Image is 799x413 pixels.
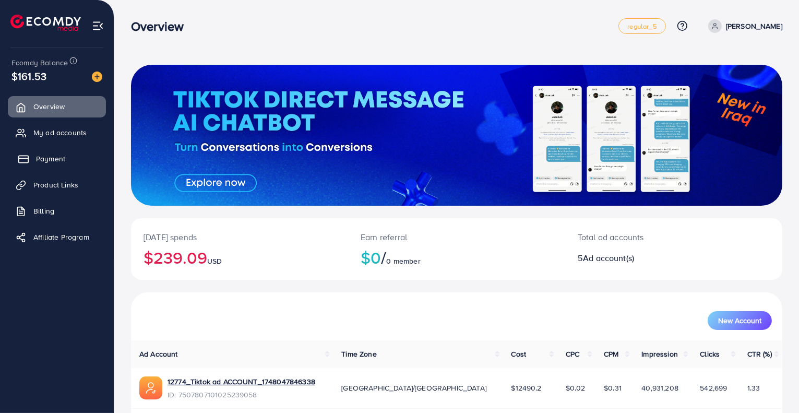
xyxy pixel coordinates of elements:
[566,383,586,393] span: $0.02
[387,256,421,266] span: 0 member
[747,383,760,393] span: 1.33
[566,349,579,359] span: CPC
[8,122,106,143] a: My ad accounts
[755,366,791,405] iframe: Chat
[718,317,761,324] span: New Account
[207,256,222,266] span: USD
[11,57,68,68] span: Ecomdy Balance
[33,180,78,190] span: Product Links
[33,206,54,216] span: Billing
[8,96,106,117] a: Overview
[139,349,178,359] span: Ad Account
[33,232,89,242] span: Affiliate Program
[8,227,106,247] a: Affiliate Program
[8,200,106,221] a: Billing
[144,231,336,243] p: [DATE] spends
[641,383,678,393] span: 40,931,208
[33,127,87,138] span: My ad accounts
[578,231,715,243] p: Total ad accounts
[641,349,678,359] span: Impression
[8,174,106,195] a: Product Links
[604,383,622,393] span: $0.31
[361,231,553,243] p: Earn referral
[36,154,65,164] span: Payment
[704,19,782,33] a: [PERSON_NAME]
[92,72,102,82] img: image
[144,247,336,267] h2: $239.09
[604,349,618,359] span: CPM
[168,376,315,387] a: 12774_Tiktok ad ACCOUNT_1748047846338
[11,68,46,84] span: $161.53
[708,311,772,330] button: New Account
[700,349,720,359] span: Clicks
[618,18,665,34] a: regular_5
[8,148,106,169] a: Payment
[341,349,376,359] span: Time Zone
[10,15,81,31] img: logo
[168,390,315,400] span: ID: 7507807101025239058
[511,383,542,393] span: $12490.2
[381,245,386,269] span: /
[627,23,657,30] span: regular_5
[33,101,65,112] span: Overview
[700,383,727,393] span: 542,699
[726,20,782,32] p: [PERSON_NAME]
[747,349,772,359] span: CTR (%)
[583,252,634,264] span: Ad account(s)
[131,19,192,34] h3: Overview
[92,20,104,32] img: menu
[341,383,486,393] span: [GEOGRAPHIC_DATA]/[GEOGRAPHIC_DATA]
[578,253,715,263] h2: 5
[139,376,162,399] img: ic-ads-acc.e4c84228.svg
[511,349,527,359] span: Cost
[361,247,553,267] h2: $0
